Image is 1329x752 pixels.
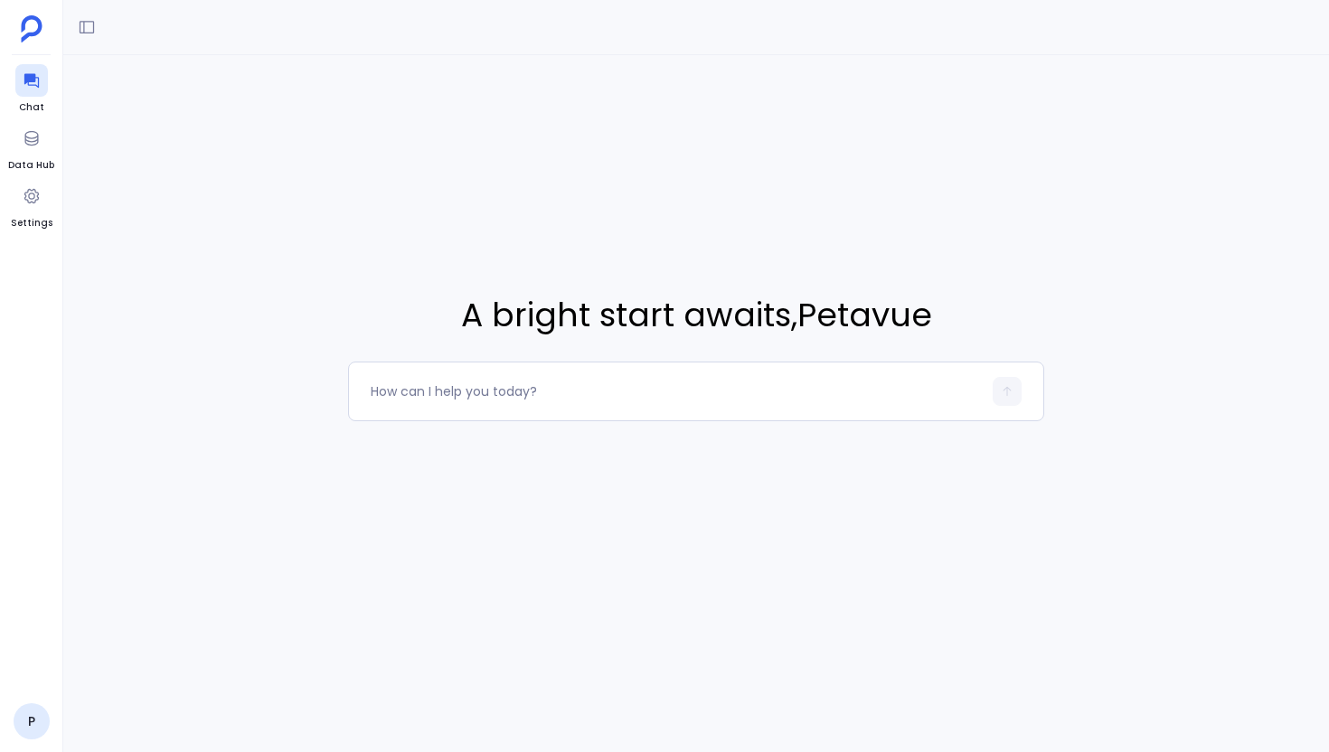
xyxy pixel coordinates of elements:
[11,216,52,230] span: Settings
[21,15,42,42] img: petavue logo
[11,180,52,230] a: Settings
[8,122,54,173] a: Data Hub
[8,158,54,173] span: Data Hub
[15,100,48,115] span: Chat
[348,291,1044,340] span: A bright start awaits , Petavue
[15,64,48,115] a: Chat
[23,663,41,681] img: spinner-B0dY0IHp.gif
[14,703,50,739] a: P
